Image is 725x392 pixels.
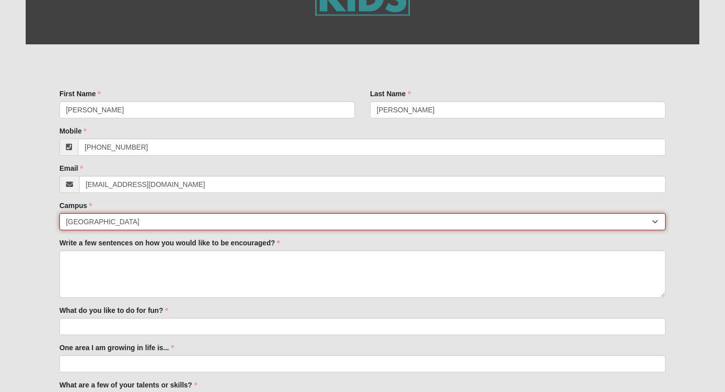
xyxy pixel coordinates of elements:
label: Mobile [59,126,87,136]
label: First Name [59,89,101,99]
label: Write a few sentences on how you would like to be encouraged? [59,238,280,248]
label: What are a few of your talents or skills? [59,380,197,390]
label: Campus [59,201,92,211]
label: Last Name [370,89,411,99]
label: Email [59,163,83,173]
label: One area I am growing in life is... [59,343,174,353]
label: What do you like to do for fun? [59,305,168,315]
